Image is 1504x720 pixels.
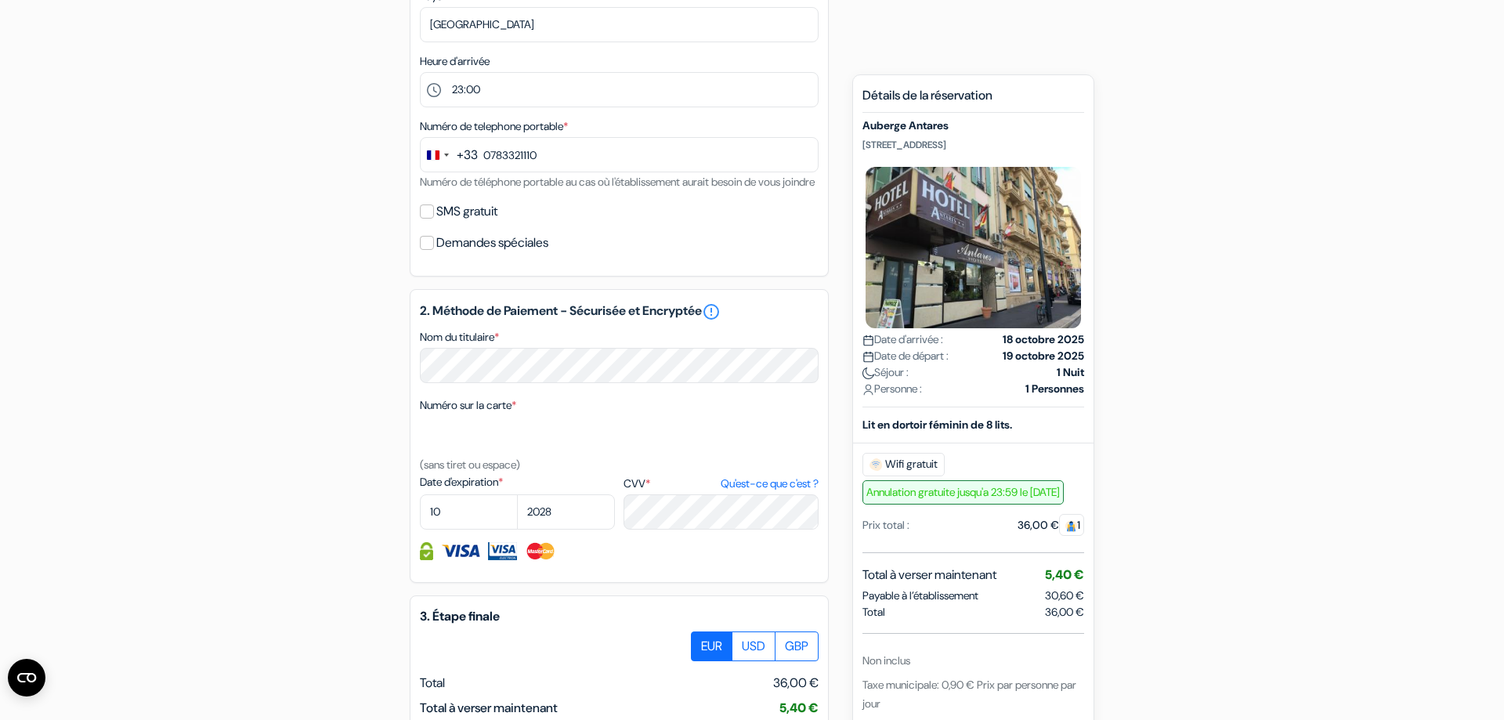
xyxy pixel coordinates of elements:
[1059,514,1084,536] span: 1
[1045,566,1084,583] span: 5,40 €
[862,335,874,346] img: calendar.svg
[420,474,615,490] label: Date d'expiration
[420,53,490,70] label: Heure d'arrivée
[1045,604,1084,621] span: 36,00 €
[862,653,1084,669] div: Non inclus
[1025,381,1084,397] strong: 1 Personnes
[488,542,516,560] img: Visa Electron
[862,384,874,396] img: user_icon.svg
[732,631,775,661] label: USD
[862,88,1084,113] h5: Détails de la réservation
[862,348,949,364] span: Date de départ :
[420,675,445,691] span: Total
[525,542,557,560] img: Master Card
[692,631,819,661] div: Basic radio toggle button group
[1065,520,1077,532] img: guest.svg
[420,542,433,560] img: Information de carte de crédit entièrement encryptée et sécurisée
[420,609,819,624] h5: 3. Étape finale
[775,631,819,661] label: GBP
[420,458,520,472] small: (sans tiret ou espace)
[862,588,978,604] span: Payable à l’établissement
[1003,331,1084,348] strong: 18 octobre 2025
[8,659,45,696] button: Ouvrir le widget CMP
[862,678,1076,711] span: Taxe municipale: 0,90 € Prix par personne par jour
[862,119,1084,132] h5: Auberge Antares
[779,700,819,716] span: 5,40 €
[862,364,909,381] span: Séjour :
[441,542,480,560] img: Visa
[869,458,882,471] img: free_wifi.svg
[862,480,1064,505] span: Annulation gratuite jusqu'a 23:59 le [DATE]
[862,453,945,476] span: Wifi gratuit
[862,367,874,379] img: moon.svg
[691,631,732,661] label: EUR
[721,476,819,492] a: Qu'est-ce que c'est ?
[420,397,516,414] label: Numéro sur la carte
[420,118,568,135] label: Numéro de telephone portable
[773,674,819,693] span: 36,00 €
[420,700,558,716] span: Total à verser maintenant
[1018,517,1084,534] div: 36,00 €
[862,517,909,534] div: Prix total :
[862,604,885,621] span: Total
[1057,364,1084,381] strong: 1 Nuit
[702,302,721,321] a: error_outline
[862,381,922,397] span: Personne :
[420,329,499,346] label: Nom du titulaire
[1003,348,1084,364] strong: 19 octobre 2025
[436,201,497,223] label: SMS gratuit
[420,137,819,172] input: 6 12 34 56 78
[624,476,819,492] label: CVV
[436,232,548,254] label: Demandes spéciales
[862,418,1012,432] b: Lit en dortoir féminin de 8 lits.
[457,146,478,165] div: +33
[862,351,874,363] img: calendar.svg
[862,331,943,348] span: Date d'arrivée :
[421,138,478,172] button: Change country, selected France (+33)
[1045,588,1084,602] span: 30,60 €
[862,139,1084,151] p: [STREET_ADDRESS]
[420,175,815,189] small: Numéro de téléphone portable au cas où l'établissement aurait besoin de vous joindre
[420,302,819,321] h5: 2. Méthode de Paiement - Sécurisée et Encryptée
[862,566,996,584] span: Total à verser maintenant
